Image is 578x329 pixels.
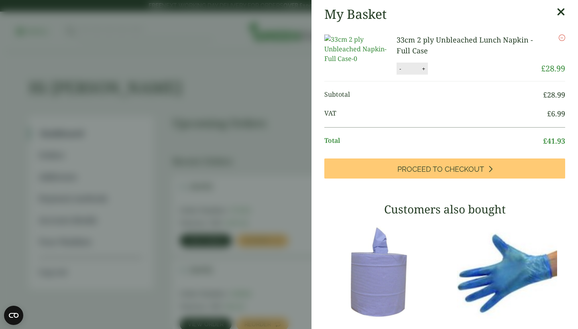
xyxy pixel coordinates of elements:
h2: My Basket [324,6,387,22]
img: 33cm 2 ply Unbleached Napkin-Full Case-0 [324,35,397,63]
img: 3630017-2-Ply-Blue-Centre-Feed-104m [324,222,441,322]
img: 4130015J-Blue-Vinyl-Powder-Free-Gloves-Medium [449,222,565,322]
span: £ [541,63,545,74]
button: + [419,65,427,72]
bdi: 41.93 [543,136,565,146]
span: £ [543,136,547,146]
span: £ [547,109,551,118]
span: VAT [324,108,547,119]
button: Open CMP widget [4,306,23,325]
a: 33cm 2 ply Unbleached Lunch Napkin - Full Case [397,35,533,55]
bdi: 28.99 [541,63,565,74]
bdi: 28.99 [543,90,565,100]
bdi: 6.99 [547,109,565,118]
span: £ [543,90,547,100]
span: Subtotal [324,89,543,100]
a: Remove this item [559,35,565,41]
h3: Customers also bought [324,203,565,216]
button: - [397,65,403,72]
span: Total [324,136,543,146]
span: Proceed to Checkout [397,165,484,174]
a: Proceed to Checkout [324,158,565,179]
